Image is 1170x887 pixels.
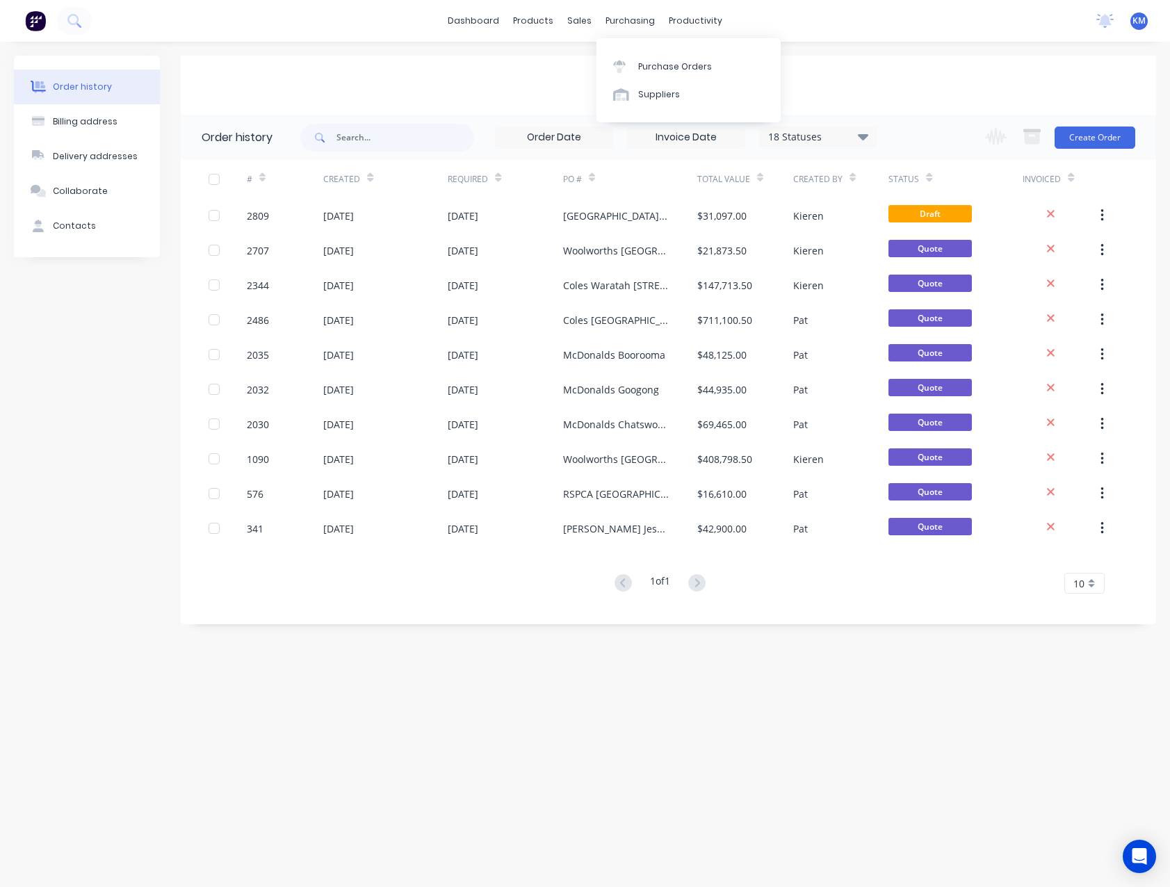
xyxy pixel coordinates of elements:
[563,417,669,432] div: McDonalds Chatswood
[697,348,747,362] div: $48,125.00
[596,81,781,108] a: Suppliers
[563,209,669,223] div: [GEOGRAPHIC_DATA] [GEOGRAPHIC_DATA]
[596,52,781,80] a: Purchase Orders
[14,104,160,139] button: Billing address
[888,344,972,361] span: Quote
[506,10,560,31] div: products
[888,275,972,292] span: Quote
[14,209,160,243] button: Contacts
[888,518,972,535] span: Quote
[599,10,662,31] div: purchasing
[1123,840,1156,873] div: Open Intercom Messenger
[697,243,747,258] div: $21,873.50
[247,452,269,466] div: 1090
[323,382,354,397] div: [DATE]
[638,60,712,73] div: Purchase Orders
[563,313,669,327] div: Coles [GEOGRAPHIC_DATA]
[563,173,582,186] div: PO #
[793,417,808,432] div: Pat
[793,521,808,536] div: Pat
[628,127,745,148] input: Invoice Date
[336,124,474,152] input: Search...
[697,417,747,432] div: $69,465.00
[247,278,269,293] div: 2344
[697,160,793,198] div: Total Value
[247,160,323,198] div: #
[793,278,824,293] div: Kieren
[496,127,612,148] input: Order Date
[638,88,680,101] div: Suppliers
[1055,127,1135,149] button: Create Order
[563,278,669,293] div: Coles Waratah [STREET_ADDRESS]
[53,150,138,163] div: Delivery addresses
[1023,160,1099,198] div: Invoiced
[247,173,252,186] div: #
[662,10,729,31] div: productivity
[448,243,478,258] div: [DATE]
[793,243,824,258] div: Kieren
[1023,173,1061,186] div: Invoiced
[1073,576,1084,591] span: 10
[888,160,1023,198] div: Status
[888,173,919,186] div: Status
[793,348,808,362] div: Pat
[448,348,478,362] div: [DATE]
[697,209,747,223] div: $31,097.00
[247,382,269,397] div: 2032
[323,243,354,258] div: [DATE]
[323,487,354,501] div: [DATE]
[1132,15,1146,27] span: KM
[323,209,354,223] div: [DATE]
[448,452,478,466] div: [DATE]
[448,487,478,501] div: [DATE]
[25,10,46,31] img: Factory
[888,483,972,501] span: Quote
[323,521,354,536] div: [DATE]
[448,313,478,327] div: [DATE]
[448,209,478,223] div: [DATE]
[697,382,747,397] div: $44,935.00
[323,160,448,198] div: Created
[323,417,354,432] div: [DATE]
[53,220,96,232] div: Contacts
[793,487,808,501] div: Pat
[323,278,354,293] div: [DATE]
[202,129,273,146] div: Order history
[888,205,972,222] span: Draft
[793,313,808,327] div: Pat
[14,70,160,104] button: Order history
[448,382,478,397] div: [DATE]
[247,243,269,258] div: 2707
[888,414,972,431] span: Quote
[888,448,972,466] span: Quote
[793,382,808,397] div: Pat
[650,573,670,594] div: 1 of 1
[323,313,354,327] div: [DATE]
[14,139,160,174] button: Delivery addresses
[697,521,747,536] div: $42,900.00
[448,521,478,536] div: [DATE]
[563,487,669,501] div: RSPCA [GEOGRAPHIC_DATA]
[793,452,824,466] div: Kieren
[888,379,972,396] span: Quote
[448,278,478,293] div: [DATE]
[247,417,269,432] div: 2030
[247,209,269,223] div: 2809
[448,417,478,432] div: [DATE]
[323,452,354,466] div: [DATE]
[888,240,972,257] span: Quote
[793,209,824,223] div: Kieren
[888,309,972,327] span: Quote
[14,174,160,209] button: Collaborate
[53,185,108,197] div: Collaborate
[563,382,659,397] div: McDonalds Googong
[441,10,506,31] a: dashboard
[323,348,354,362] div: [DATE]
[323,173,360,186] div: Created
[247,521,263,536] div: 341
[53,115,117,128] div: Billing address
[247,313,269,327] div: 2486
[563,452,669,466] div: Woolworths [GEOGRAPHIC_DATA]
[697,452,752,466] div: $408,798.50
[563,160,697,198] div: PO #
